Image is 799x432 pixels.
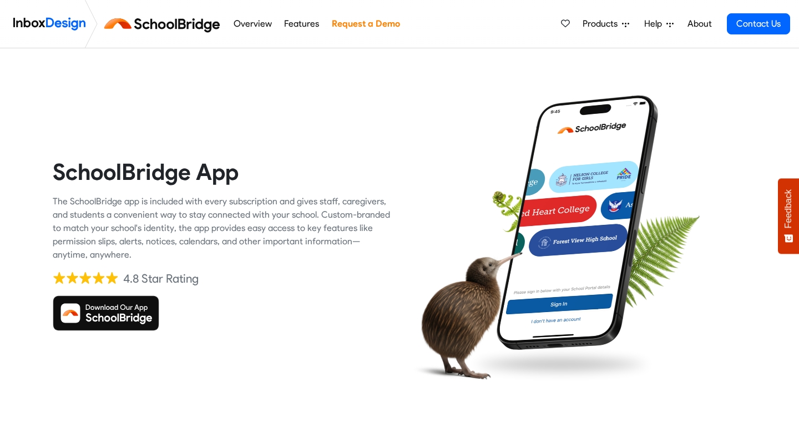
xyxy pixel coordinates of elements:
a: About [684,13,715,35]
a: Products [578,13,634,35]
div: The SchoolBridge app is included with every subscription and gives staff, caregivers, and student... [53,195,391,262]
button: Feedback - Show survey [778,178,799,254]
img: schoolbridge logo [102,11,227,37]
a: Overview [230,13,275,35]
span: Help [644,17,666,31]
div: 4.8 Star Rating [123,270,199,287]
img: kiwi_bird.png [408,242,523,389]
a: Contact Us [727,13,790,34]
a: Help [640,13,678,35]
heading: SchoolBridge App [53,158,391,186]
img: shadow.png [465,344,657,385]
img: Download SchoolBridge App [53,295,159,331]
img: phone.png [488,94,666,351]
span: Products [583,17,622,31]
a: Request a Demo [328,13,403,35]
span: Feedback [783,189,793,228]
a: Features [281,13,322,35]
